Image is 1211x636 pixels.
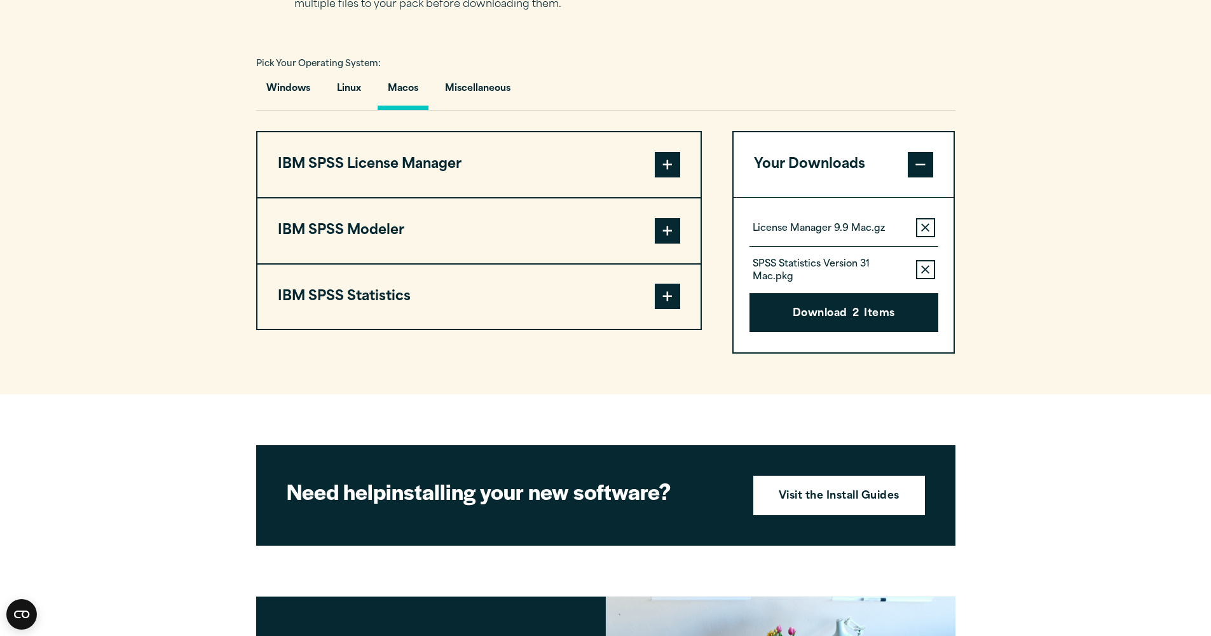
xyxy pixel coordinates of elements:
button: Miscellaneous [435,74,521,110]
button: Your Downloads [734,132,954,197]
a: Visit the Install Guides [753,476,925,515]
h2: installing your new software? [287,477,732,506]
button: Macos [378,74,428,110]
button: Linux [327,74,371,110]
button: IBM SPSS Modeler [257,198,701,263]
strong: Need help [287,476,386,506]
button: Open CMP widget [6,599,37,630]
button: Windows [256,74,320,110]
button: IBM SPSS License Manager [257,132,701,197]
span: Pick Your Operating System: [256,60,381,68]
p: License Manager 9.9 Mac.gz [753,223,885,235]
strong: Visit the Install Guides [779,488,900,505]
div: Your Downloads [734,197,954,352]
button: Download2Items [749,293,938,333]
span: 2 [852,306,859,322]
button: IBM SPSS Statistics [257,265,701,329]
p: SPSS Statistics Version 31 Mac.pkg [753,258,906,284]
